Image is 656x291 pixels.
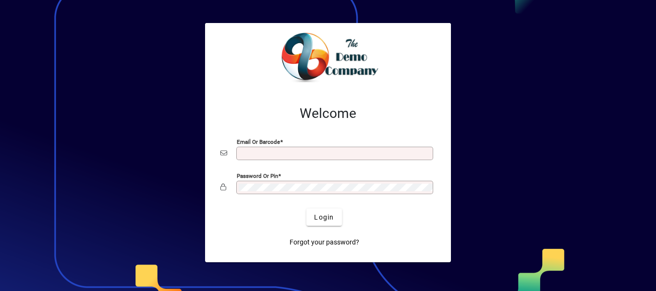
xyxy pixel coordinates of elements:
[237,139,280,145] mat-label: Email or Barcode
[314,212,334,222] span: Login
[290,237,359,247] span: Forgot your password?
[286,233,363,251] a: Forgot your password?
[220,105,436,122] h2: Welcome
[237,173,278,179] mat-label: Password or Pin
[306,209,341,226] button: Login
